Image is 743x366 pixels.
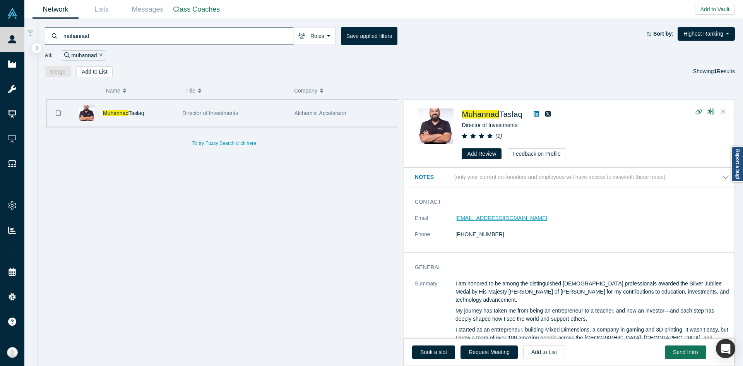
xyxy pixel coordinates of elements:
strong: Sort by: [653,31,674,37]
a: [PHONE_NUMBER] [455,231,504,237]
span: Company [294,82,317,99]
button: Highest Ranking [678,27,735,41]
strong: 1 [714,68,717,74]
button: To try Fuzzy Search click here [187,138,262,148]
button: Feedback on Profile [507,148,566,159]
i: ( 1 ) [495,133,502,139]
span: Muhannad [103,110,128,116]
a: Network [33,0,79,19]
button: Add to List [76,66,113,77]
img: Anna Sanchez's Account [7,347,18,358]
span: Title [185,82,195,99]
span: Taslaq [499,110,522,119]
p: My journey has taken me from being an entrepreneur to a teacher, and now an investor—and each ste... [455,307,729,323]
button: Close [717,106,729,118]
button: Send Intro [665,345,706,359]
span: Director of Investments [182,110,238,116]
span: All: [45,52,53,59]
img: Alchemist Vault Logo [7,8,18,19]
a: Messages [125,0,171,19]
img: Muhannad Taslaq's Profile Image [79,105,95,121]
a: MuhannadTaslaq [103,110,144,116]
button: Request Meeting [461,345,518,359]
button: Save applied filters [341,27,397,45]
dt: Phone [415,230,455,247]
span: Results [714,68,735,74]
a: MuhannadTaslaq [462,110,522,119]
span: Director of Investments [462,122,517,128]
button: Title [185,82,286,99]
span: Muhannad [462,110,499,119]
button: Add Review [462,148,502,159]
button: Roles [293,27,336,45]
h3: General [415,263,719,271]
button: Add to List [523,345,565,359]
button: Add to Vault [695,4,735,15]
h3: Notes [415,173,453,181]
button: Remove Filter [97,51,103,60]
a: Lists [79,0,125,19]
button: Company [294,82,395,99]
input: Search by name, title, company, summary, expertise, investment criteria or topics of focus [63,27,293,45]
dt: Email [415,214,455,230]
span: Name [106,82,120,99]
button: Notes (only your current co-founders and employees will have access to view/edit these notes) [415,173,729,181]
span: Taslaq [128,110,144,116]
div: muhannad [61,50,106,61]
a: Report a bug! [731,146,743,182]
span: Alchemist Accelerator [294,110,347,116]
h3: Contact [415,198,719,206]
a: [EMAIL_ADDRESS][DOMAIN_NAME] [455,215,547,221]
button: Bookmark [46,100,70,127]
p: (only your current co-founders and employees will have access to view/edit these notes) [454,174,666,180]
img: Muhannad Taslaq's Profile Image [418,108,454,144]
a: Book a slot [412,345,455,359]
div: Showing [693,66,735,77]
a: Class Coaches [171,0,223,19]
button: Merge [45,66,71,77]
button: Name [106,82,177,99]
p: I am honored to be among the distinguished [DEMOGRAPHIC_DATA] professionals awarded the Silver Ju... [455,280,729,304]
